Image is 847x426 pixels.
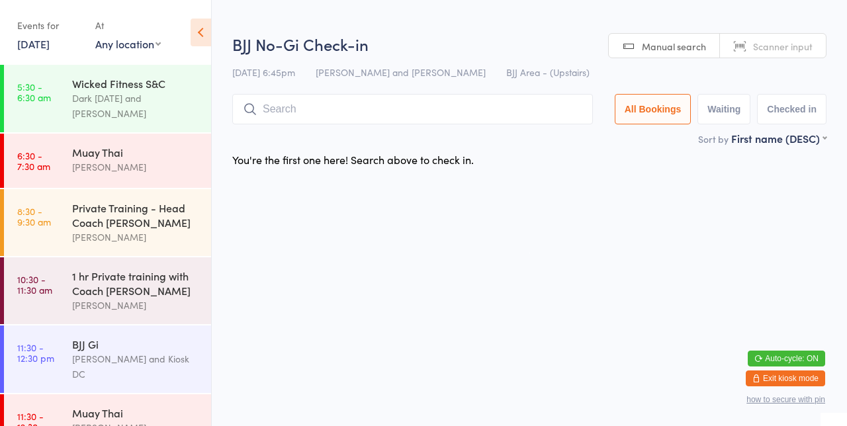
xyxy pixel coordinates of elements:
time: 11:30 - 12:30 pm [17,342,54,363]
input: Search [232,94,593,124]
div: [PERSON_NAME] [72,159,200,175]
div: Muay Thai [72,145,200,159]
time: 10:30 - 11:30 am [17,274,52,295]
h2: BJJ No-Gi Check-in [232,33,826,55]
a: 8:30 -9:30 amPrivate Training - Head Coach [PERSON_NAME][PERSON_NAME] [4,189,211,256]
button: All Bookings [615,94,691,124]
label: Sort by [698,132,729,146]
div: Wicked Fitness S&C [72,76,200,91]
div: You're the first one here! Search above to check in. [232,152,474,167]
span: Scanner input [753,40,813,53]
button: Checked in [757,94,826,124]
div: First name (DESC) [731,131,826,146]
a: 11:30 -12:30 pmBJJ Gi[PERSON_NAME] and Kiosk DC [4,325,211,393]
time: 6:30 - 7:30 am [17,150,50,171]
div: Events for [17,15,82,36]
div: Any location [95,36,161,51]
span: [PERSON_NAME] and [PERSON_NAME] [316,65,486,79]
div: Dark [DATE] and [PERSON_NAME] [72,91,200,121]
a: [DATE] [17,36,50,51]
div: 1 hr Private training with Coach [PERSON_NAME] [72,269,200,298]
a: 10:30 -11:30 am1 hr Private training with Coach [PERSON_NAME][PERSON_NAME] [4,257,211,324]
div: [PERSON_NAME] [72,298,200,313]
div: [PERSON_NAME] and Kiosk DC [72,351,200,382]
button: Auto-cycle: ON [748,351,825,366]
span: BJJ Area - (Upstairs) [506,65,590,79]
a: 6:30 -7:30 amMuay Thai[PERSON_NAME] [4,134,211,188]
button: how to secure with pin [746,395,825,404]
a: 5:30 -6:30 amWicked Fitness S&CDark [DATE] and [PERSON_NAME] [4,65,211,132]
div: Muay Thai [72,405,200,420]
span: [DATE] 6:45pm [232,65,295,79]
div: BJJ Gi [72,337,200,351]
div: At [95,15,161,36]
time: 8:30 - 9:30 am [17,206,51,227]
button: Waiting [697,94,750,124]
button: Exit kiosk mode [746,370,825,386]
time: 5:30 - 6:30 am [17,81,51,103]
div: [PERSON_NAME] [72,230,200,245]
div: Private Training - Head Coach [PERSON_NAME] [72,200,200,230]
span: Manual search [642,40,706,53]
